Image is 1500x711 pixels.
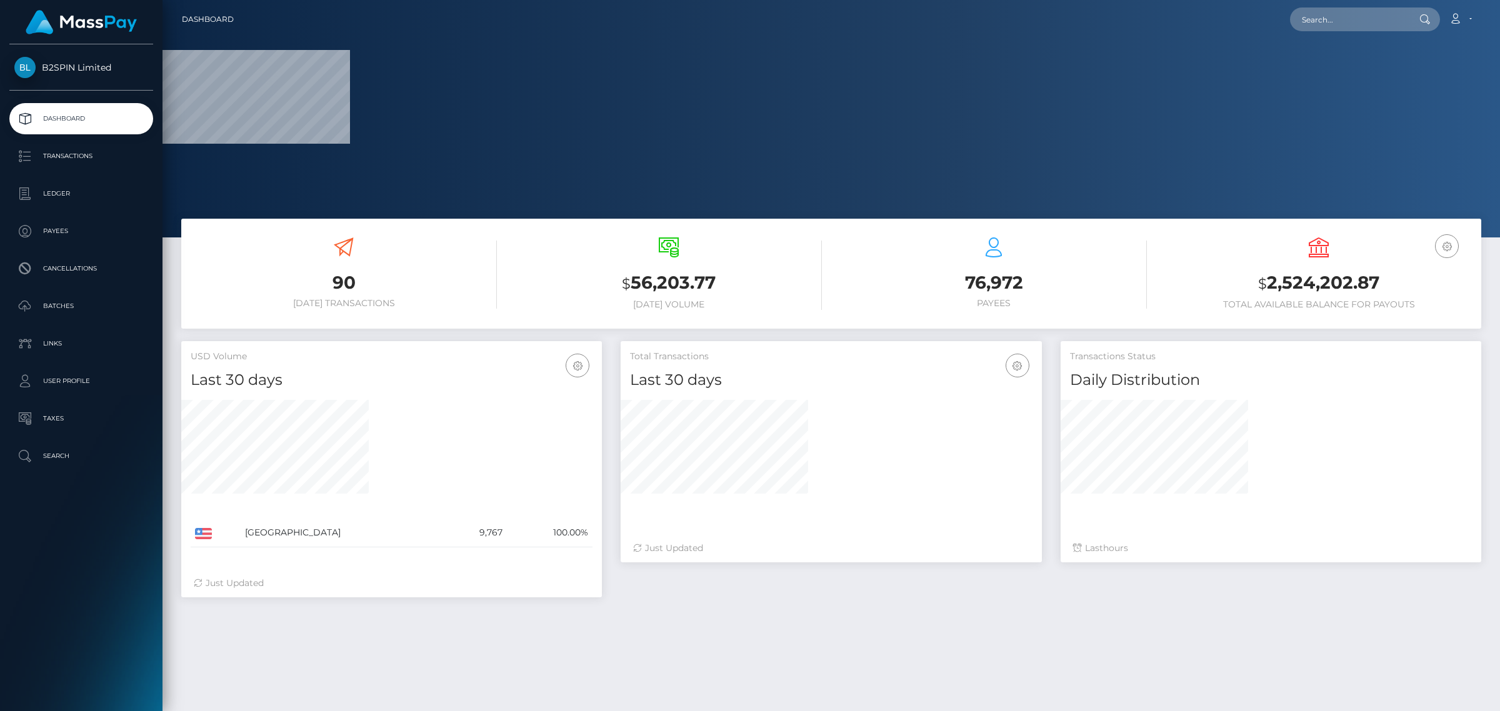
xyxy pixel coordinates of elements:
td: 9,767 [445,519,507,547]
h4: Last 30 days [191,369,592,391]
div: Just Updated [194,577,589,590]
p: Batches [14,297,148,316]
a: Cancellations [9,253,153,284]
h5: Transactions Status [1070,351,1472,363]
p: Dashboard [14,109,148,128]
h4: Last 30 days [630,369,1032,391]
h5: Total Transactions [630,351,1032,363]
img: MassPay Logo [26,10,137,34]
td: [GEOGRAPHIC_DATA] [241,519,445,547]
a: Taxes [9,403,153,434]
h3: 90 [191,271,497,295]
p: Payees [14,222,148,241]
p: Cancellations [14,259,148,278]
a: Dashboard [182,6,234,32]
h5: USD Volume [191,351,592,363]
img: US.png [195,528,212,539]
small: $ [622,275,631,292]
h3: 56,203.77 [516,271,822,296]
a: Batches [9,291,153,322]
p: Transactions [14,147,148,166]
td: 100.00% [507,519,592,547]
a: Payees [9,216,153,247]
h3: 76,972 [841,271,1147,295]
h3: 2,524,202.87 [1166,271,1472,296]
a: Transactions [9,141,153,172]
p: Links [14,334,148,353]
a: Dashboard [9,103,153,134]
p: Ledger [14,184,148,203]
small: $ [1258,275,1267,292]
h6: Payees [841,298,1147,309]
a: Search [9,440,153,472]
span: B2SPIN Limited [9,62,153,73]
p: Taxes [14,409,148,428]
p: Search [14,447,148,465]
img: B2SPIN Limited [14,57,36,78]
h6: [DATE] Volume [516,299,822,310]
a: Links [9,328,153,359]
input: Search... [1290,7,1407,31]
div: Just Updated [633,542,1029,555]
h4: Daily Distribution [1070,369,1472,391]
div: Last hours [1073,542,1469,555]
a: User Profile [9,365,153,397]
a: Ledger [9,178,153,209]
h6: Total Available Balance for Payouts [1166,299,1472,310]
p: User Profile [14,372,148,390]
h6: [DATE] Transactions [191,298,497,309]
